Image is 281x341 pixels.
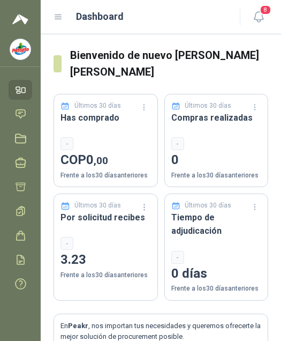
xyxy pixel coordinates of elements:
[74,201,121,211] p: Últimos 30 días
[185,101,231,111] p: Últimos 30 días
[68,322,88,330] b: Peakr
[12,13,28,26] img: Logo peakr
[185,201,231,211] p: Últimos 30 días
[94,154,108,167] span: ,00
[60,111,151,124] h3: Has comprado
[171,137,184,150] div: -
[70,47,268,81] h3: Bienvenido de nuevo [PERSON_NAME] [PERSON_NAME]
[60,237,73,250] div: -
[60,250,151,270] p: 3.23
[171,150,262,171] p: 0
[60,171,151,181] p: Frente a los 30 días anteriores
[60,270,151,280] p: Frente a los 30 días anteriores
[60,211,151,224] h3: Por solicitud recibes
[171,111,262,124] h3: Compras realizadas
[60,137,73,150] div: -
[76,9,124,24] h1: Dashboard
[171,284,262,294] p: Frente a los 30 días anteriores
[171,211,262,238] h3: Tiempo de adjudicación
[74,101,121,111] p: Últimos 30 días
[171,251,184,264] div: -
[260,5,271,15] span: 8
[249,8,268,27] button: 8
[171,171,262,181] p: Frente a los 30 días anteriores
[86,152,108,167] span: 0
[10,39,31,60] img: Company Logo
[60,150,151,171] p: COP
[171,264,262,284] p: 0 días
